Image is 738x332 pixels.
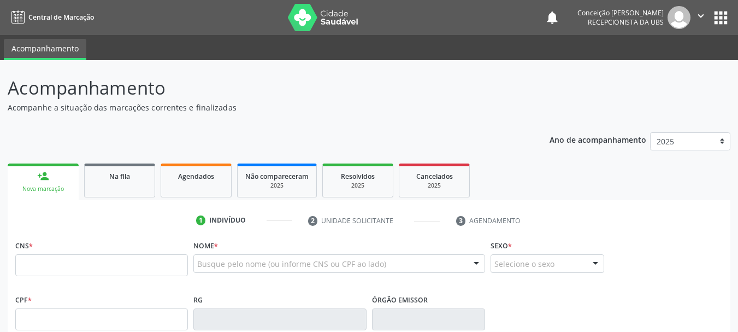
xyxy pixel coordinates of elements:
button:  [690,6,711,29]
div: 2025 [330,182,385,190]
span: Recepcionista da UBS [588,18,664,27]
label: RG [193,292,203,308]
div: Nova marcação [15,185,71,193]
span: Na fila [109,172,130,181]
div: person_add [37,170,49,182]
span: Não compareceram [245,172,309,181]
p: Ano de acompanhamento [550,132,646,146]
label: Órgão emissor [372,292,428,308]
div: 2025 [245,182,309,190]
div: Conceição [PERSON_NAME] [577,8,664,18]
label: CNS [15,237,33,254]
label: Sexo [491,237,512,254]
span: Busque pelo nome (ou informe CNS ou CPF ao lado) [197,258,386,270]
p: Acompanhamento [8,74,513,102]
div: 1 [196,215,206,225]
p: Acompanhe a situação das marcações correntes e finalizadas [8,102,513,113]
div: 2025 [407,182,462,190]
button: apps [711,8,730,27]
div: Indivíduo [209,215,246,225]
label: Nome [193,237,218,254]
i:  [695,10,707,22]
a: Acompanhamento [4,39,86,60]
a: Central de Marcação [8,8,94,26]
span: Agendados [178,172,214,181]
span: Resolvidos [341,172,375,181]
span: Central de Marcação [28,13,94,22]
span: Cancelados [416,172,453,181]
span: Selecione o sexo [494,258,554,270]
img: img [668,6,690,29]
button: notifications [545,10,560,25]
